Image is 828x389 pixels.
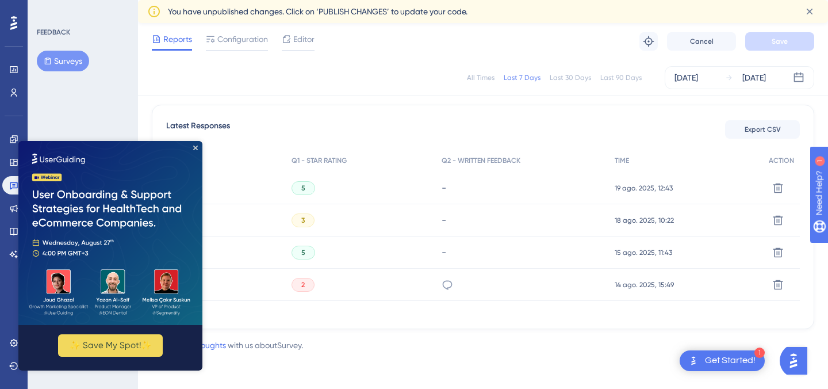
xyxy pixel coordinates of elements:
[687,354,700,368] img: launcher-image-alternative-text
[745,125,781,134] span: Export CSV
[725,120,800,139] button: Export CSV
[615,216,674,225] span: 18 ago. 2025, 10:22
[690,37,714,46] span: Cancel
[152,338,303,352] div: with us about Survey .
[40,193,144,216] button: ✨ Save My Spot!✨
[680,350,765,371] div: Open Get Started! checklist, remaining modules: 1
[301,248,305,257] span: 5
[163,32,192,46] span: Reports
[615,280,674,289] span: 14 ago. 2025, 15:49
[293,32,315,46] span: Editor
[37,51,89,71] button: Surveys
[217,32,268,46] span: Configuration
[467,73,494,82] div: All Times
[674,71,698,85] div: [DATE]
[442,215,604,226] div: -
[166,119,230,140] span: Latest Responses
[772,37,788,46] span: Save
[80,6,83,15] div: 1
[37,28,70,37] div: FEEDBACK
[175,5,179,9] div: Close Preview
[742,71,766,85] div: [DATE]
[504,73,540,82] div: Last 7 Days
[27,3,72,17] span: Need Help?
[745,32,814,51] button: Save
[550,73,591,82] div: Last 30 Days
[615,156,629,165] span: TIME
[442,156,520,165] span: Q2 - WRITTEN FEEDBACK
[754,348,765,358] div: 1
[780,344,814,378] iframe: UserGuiding AI Assistant Launcher
[667,32,736,51] button: Cancel
[301,216,305,225] span: 3
[442,182,604,193] div: -
[600,73,642,82] div: Last 90 Days
[615,184,673,193] span: 19 ago. 2025, 12:43
[705,354,756,367] div: Get Started!
[292,156,347,165] span: Q1 - STAR RATING
[301,280,305,289] span: 2
[442,247,604,258] div: -
[301,184,305,193] span: 5
[615,248,672,257] span: 15 ago. 2025, 11:43
[168,5,467,18] span: You have unpublished changes. Click on ‘PUBLISH CHANGES’ to update your code.
[769,156,794,165] span: ACTION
